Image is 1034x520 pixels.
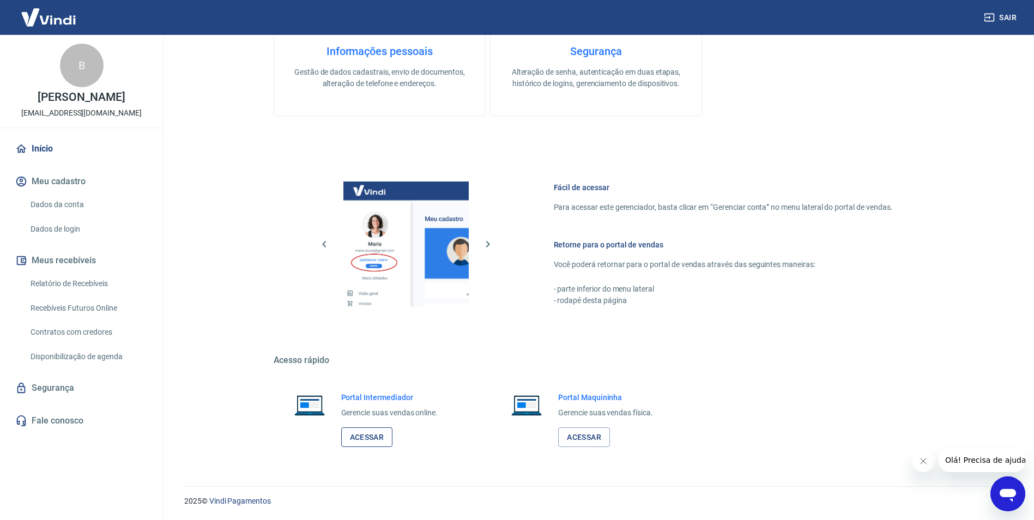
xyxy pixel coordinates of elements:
p: - rodapé desta página [554,295,893,306]
a: Segurança [13,376,150,400]
h5: Acesso rápido [274,355,919,366]
a: Relatório de Recebíveis [26,273,150,295]
a: Vindi Pagamentos [209,497,271,505]
h4: Informações pessoais [292,45,468,58]
button: Meus recebíveis [13,249,150,273]
h4: Segurança [508,45,684,58]
h6: Portal Maquininha [558,392,653,403]
p: Você poderá retornar para o portal de vendas através das seguintes maneiras: [554,259,893,270]
a: Acessar [558,427,610,448]
a: Acessar [341,427,393,448]
h6: Portal Intermediador [341,392,438,403]
img: Imagem de um notebook aberto [504,392,549,418]
p: 2025 © [184,495,1008,507]
button: Sair [982,8,1021,28]
a: Recebíveis Futuros Online [26,297,150,319]
p: Gerencie suas vendas física. [558,407,653,419]
h6: Retorne para o portal de vendas [554,239,893,250]
iframe: Fechar mensagem [912,450,934,472]
img: Vindi [13,1,84,34]
p: Gestão de dados cadastrais, envio de documentos, alteração de telefone e endereços. [292,66,468,89]
a: Dados da conta [26,194,150,216]
button: Meu cadastro [13,170,150,194]
div: B [60,44,104,87]
a: Início [13,137,150,161]
p: Alteração de senha, autenticação em duas etapas, histórico de logins, gerenciamento de dispositivos. [508,66,684,89]
img: Imagem de um notebook aberto [287,392,332,418]
h6: Fácil de acessar [554,182,893,193]
span: Olá! Precisa de ajuda? [7,8,92,16]
img: Imagem da dashboard mostrando o botão de gerenciar conta na sidebar no lado esquerdo [343,182,469,307]
p: [EMAIL_ADDRESS][DOMAIN_NAME] [21,107,142,119]
a: Dados de login [26,218,150,240]
p: [PERSON_NAME] [38,92,125,103]
p: - parte inferior do menu lateral [554,283,893,295]
a: Disponibilização de agenda [26,346,150,368]
a: Contratos com credores [26,321,150,343]
iframe: Botão para abrir a janela de mensagens [990,476,1025,511]
a: Fale conosco [13,409,150,433]
iframe: Mensagem da empresa [939,448,1025,472]
p: Gerencie suas vendas online. [341,407,438,419]
p: Para acessar este gerenciador, basta clicar em “Gerenciar conta” no menu lateral do portal de ven... [554,202,893,213]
